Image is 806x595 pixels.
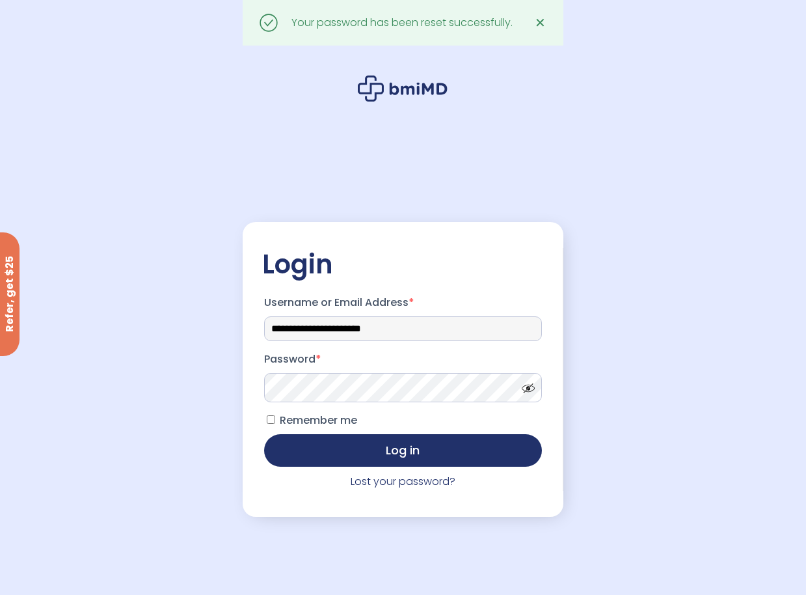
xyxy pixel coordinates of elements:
span: ✕ [535,14,546,32]
label: Password [264,349,542,370]
button: Log in [264,434,542,467]
a: ✕ [528,10,554,36]
input: Remember me [267,415,275,424]
span: Remember me [280,413,357,428]
a: Lost your password? [351,474,455,489]
div: Your password has been reset successfully. [291,14,513,32]
h2: Login [262,248,544,281]
label: Username or Email Address [264,292,542,313]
